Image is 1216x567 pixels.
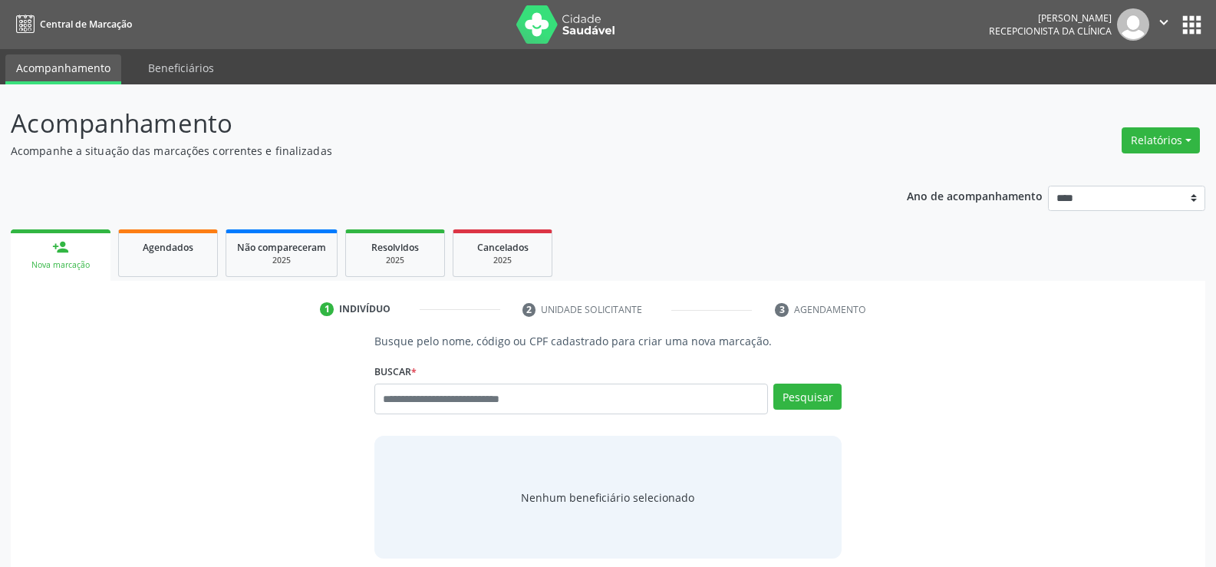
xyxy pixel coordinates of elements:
[371,241,419,254] span: Resolvidos
[339,302,391,316] div: Indivíduo
[137,54,225,81] a: Beneficiários
[989,12,1112,25] div: [PERSON_NAME]
[52,239,69,255] div: person_add
[237,241,326,254] span: Não compareceram
[1178,12,1205,38] button: apps
[907,186,1043,205] p: Ano de acompanhamento
[1122,127,1200,153] button: Relatórios
[477,241,529,254] span: Cancelados
[374,333,842,349] p: Busque pelo nome, código ou CPF cadastrado para criar uma nova marcação.
[11,143,847,159] p: Acompanhe a situação das marcações correntes e finalizadas
[374,360,417,384] label: Buscar
[357,255,433,266] div: 2025
[1149,8,1178,41] button: 
[143,241,193,254] span: Agendados
[5,54,121,84] a: Acompanhamento
[773,384,842,410] button: Pesquisar
[21,259,100,271] div: Nova marcação
[521,490,694,506] span: Nenhum beneficiário selecionado
[1117,8,1149,41] img: img
[11,104,847,143] p: Acompanhamento
[989,25,1112,38] span: Recepcionista da clínica
[320,302,334,316] div: 1
[464,255,541,266] div: 2025
[40,18,132,31] span: Central de Marcação
[11,12,132,37] a: Central de Marcação
[1155,14,1172,31] i: 
[237,255,326,266] div: 2025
